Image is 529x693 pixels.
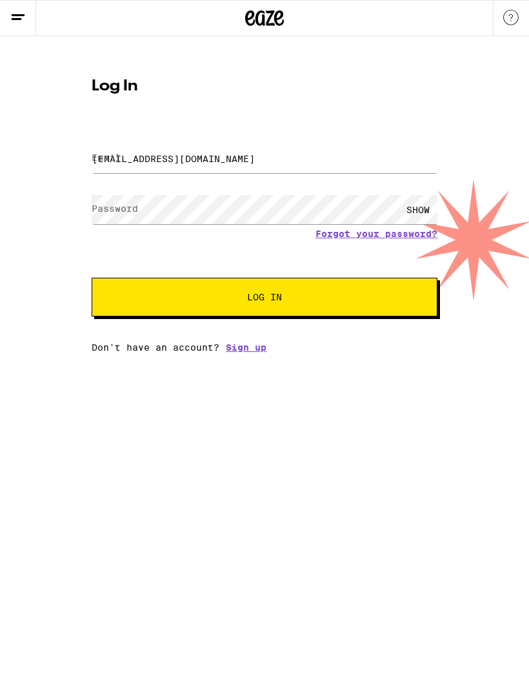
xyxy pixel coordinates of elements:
[92,79,437,94] h1: Log In
[315,229,437,239] a: Forgot your password?
[226,342,266,353] a: Sign up
[92,144,437,173] input: Email
[8,9,93,19] span: Hi. Need any help?
[92,342,437,353] div: Don't have an account?
[399,195,437,224] div: SHOW
[92,203,138,214] label: Password
[247,293,282,302] span: Log In
[92,152,121,163] label: Email
[92,278,437,316] button: Log In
